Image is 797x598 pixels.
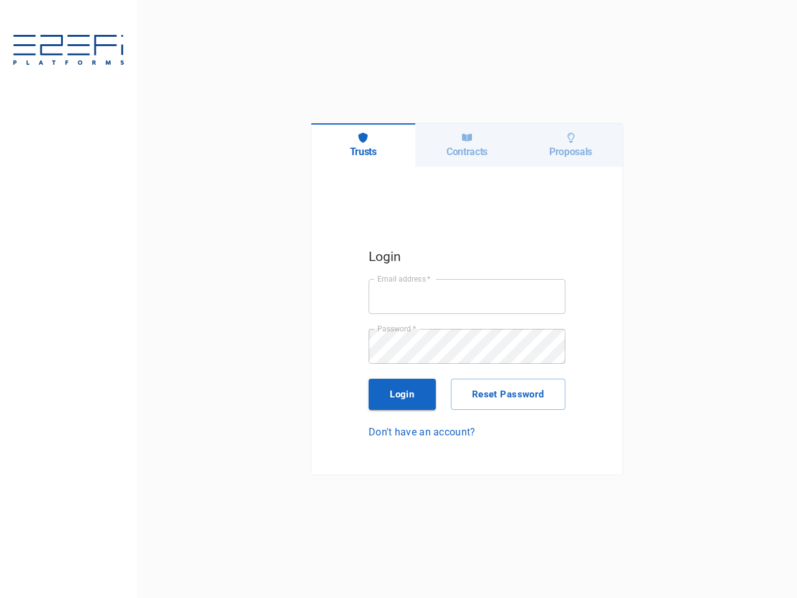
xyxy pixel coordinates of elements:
label: Email address [377,273,431,284]
a: Don't have an account? [369,425,565,439]
button: Login [369,379,436,410]
h6: Contracts [446,146,488,158]
img: E2EFiPLATFORMS-7f06cbf9.svg [12,35,125,67]
button: Reset Password [451,379,565,410]
h6: Trusts [350,146,377,158]
h5: Login [369,246,565,267]
label: Password [377,323,416,334]
h6: Proposals [549,146,592,158]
